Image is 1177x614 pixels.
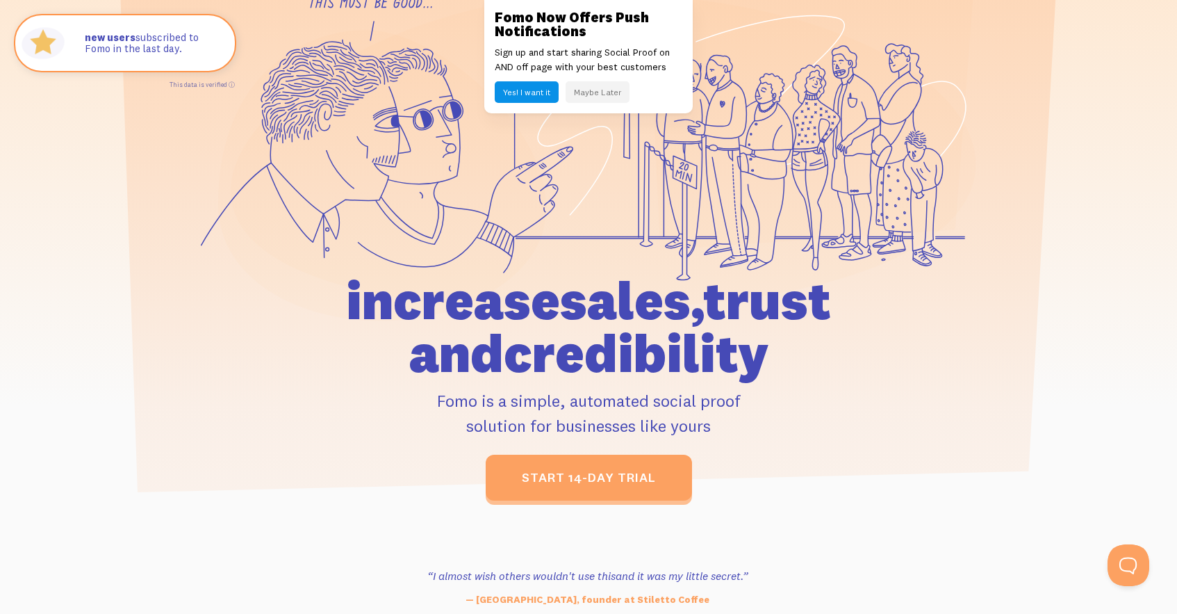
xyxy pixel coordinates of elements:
h1: increase sales, trust and credibility [267,274,910,380]
button: Maybe Later [566,81,629,103]
p: Fomo is a simple, automated social proof solution for businesses like yours [267,388,910,438]
a: This data is verified ⓘ [170,81,235,88]
img: Fomo [18,18,68,68]
p: subscribed to Fomo in the last day. [85,32,221,55]
button: Yes! I want it [495,81,559,103]
p: — [GEOGRAPHIC_DATA], founder at Stiletto Coffee [398,592,777,607]
strong: new users [85,31,135,44]
h3: Fomo Now Offers Push Notifications [495,10,682,38]
iframe: Help Scout Beacon - Open [1108,544,1149,586]
p: Sign up and start sharing Social Proof on AND off page with your best customers [495,45,682,74]
h3: “I almost wish others wouldn't use this and it was my little secret.” [398,567,777,584]
a: start 14-day trial [486,455,692,501]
